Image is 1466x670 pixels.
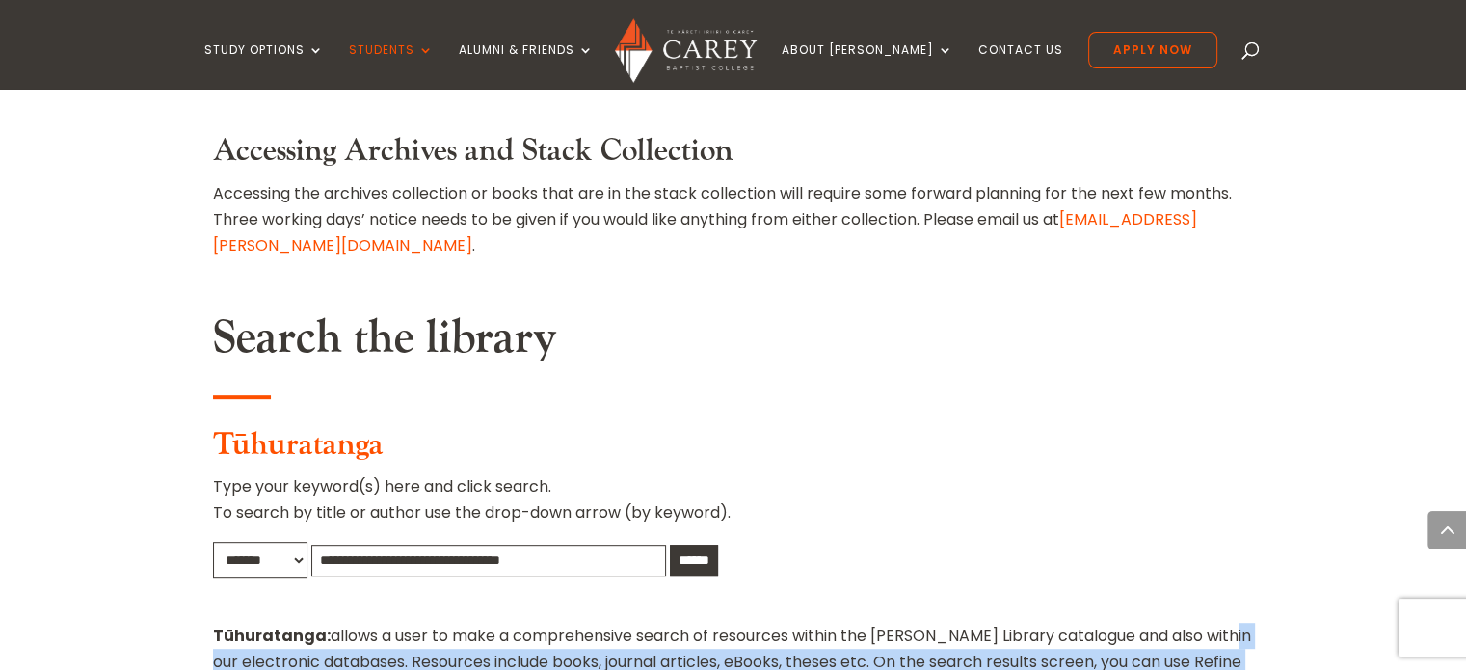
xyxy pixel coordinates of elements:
[1088,32,1217,68] a: Apply Now
[615,18,757,83] img: Carey Baptist College
[213,473,1254,541] p: Type your keyword(s) here and click search. To search by title or author use the drop-down arrow ...
[978,43,1063,89] a: Contact Us
[213,310,1254,376] h2: Search the library
[349,43,434,89] a: Students
[213,427,1254,473] h3: Tūhuratanga
[459,43,594,89] a: Alumni & Friends
[782,43,953,89] a: About [PERSON_NAME]
[213,133,1254,179] h3: Accessing Archives and Stack Collection
[204,43,324,89] a: Study Options
[213,180,1254,259] p: Accessing the archives collection or books that are in the stack collection will require some for...
[213,625,331,647] strong: Tūhuratanga:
